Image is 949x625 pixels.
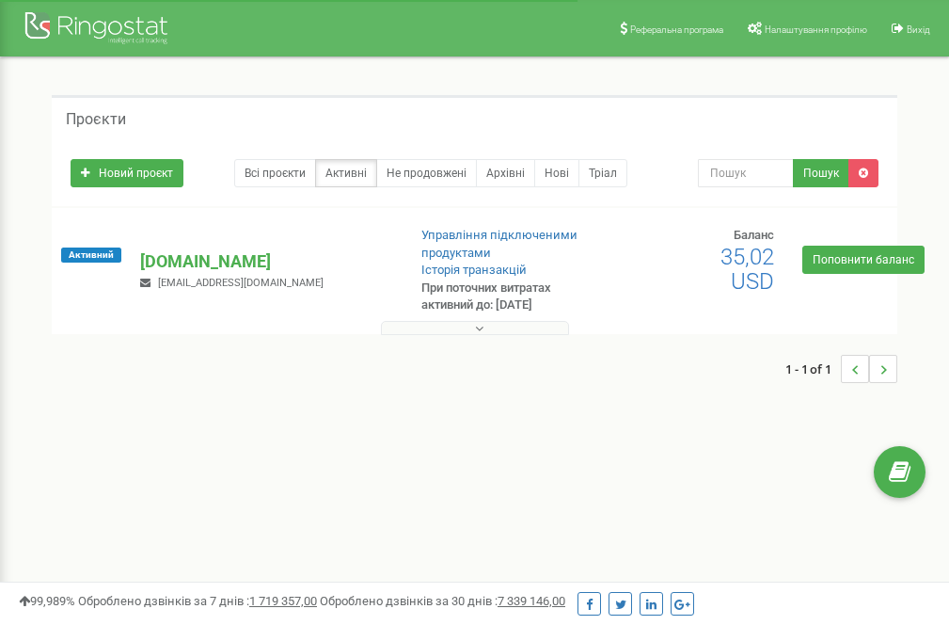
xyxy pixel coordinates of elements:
a: Архівні [476,159,535,187]
span: [EMAIL_ADDRESS][DOMAIN_NAME] [158,277,324,289]
span: Активний [61,248,121,263]
a: Не продовжені [376,159,477,187]
a: Нові [534,159,579,187]
h5: Проєкти [66,111,126,128]
p: [DOMAIN_NAME] [140,249,390,274]
span: Баланс [734,228,774,242]
span: 99,989% [19,594,75,608]
span: 35,02 USD [720,244,774,295]
a: Поповнити баланс [802,246,925,274]
nav: ... [785,336,897,402]
p: При поточних витратах активний до: [DATE] [421,280,602,314]
span: Вихід [907,24,930,35]
u: 1 719 357,00 [249,594,317,608]
span: 1 - 1 of 1 [785,355,841,383]
input: Пошук [698,159,794,187]
span: Оброблено дзвінків за 30 днів : [320,594,565,608]
a: Тріал [578,159,627,187]
u: 7 339 146,00 [498,594,565,608]
span: Реферальна програма [630,24,723,35]
a: Новий проєкт [71,159,183,187]
a: Історія транзакцій [421,263,527,277]
span: Оброблено дзвінків за 7 днів : [78,594,317,608]
a: Управління підключеними продуктами [421,228,577,260]
button: Пошук [793,159,849,187]
span: Налаштування профілю [765,24,867,35]
a: Активні [315,159,377,187]
a: Всі проєкти [234,159,316,187]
